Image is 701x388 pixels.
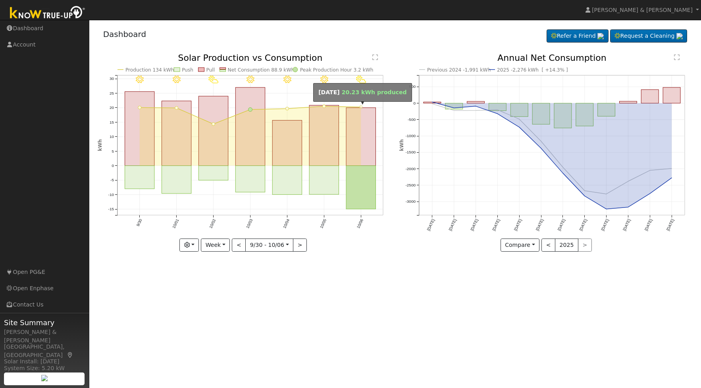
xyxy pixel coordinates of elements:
[445,103,463,109] rect: onclick=""
[182,67,193,73] text: Push
[547,29,609,43] a: Refer a Friend
[162,166,191,194] rect: onclick=""
[283,76,291,84] i: 10/04 - Clear
[272,120,302,166] rect: onclick=""
[620,101,637,103] rect: onclick=""
[518,118,521,121] circle: onclick=""
[597,33,604,39] img: retrieve
[245,218,254,229] text: 10/03
[372,54,378,60] text: 
[285,107,289,110] circle: onclick=""
[670,177,674,180] circle: onclick=""
[426,218,435,231] text: [DATE]
[518,126,521,129] circle: onclick=""
[605,192,608,196] circle: onclick=""
[453,107,456,110] circle: onclick=""
[4,328,85,345] div: [PERSON_NAME] & [PERSON_NAME]
[4,357,85,366] div: Solar Install: [DATE]
[535,218,544,231] text: [DATE]
[136,76,144,84] i: 9/30 - Clear
[112,163,114,168] text: 0
[4,364,85,372] div: System Size: 5.20 kW
[4,317,85,328] span: Site Summary
[212,122,215,126] circle: onclick=""
[198,96,228,166] rect: onclick=""
[309,105,339,166] rect: onclick=""
[322,105,325,108] circle: onclick=""
[248,108,252,112] circle: onclick=""
[109,91,114,95] text: 25
[272,166,302,195] rect: onclick=""
[501,239,540,252] button: Compare
[583,194,586,198] circle: onclick=""
[497,67,568,73] text: 2025 -2,276 kWh [ +14.3% ]
[405,183,416,187] text: -2500
[232,239,246,252] button: <
[300,67,374,73] text: Peak Production Hour 3.2 kWh
[408,117,416,122] text: -500
[109,76,114,81] text: 30
[561,172,564,175] circle: onclick=""
[208,76,218,84] i: 10/02 - PartlyCloudy
[318,89,340,95] strong: [DATE]
[532,103,550,124] rect: onclick=""
[448,218,457,231] text: [DATE]
[227,67,294,73] text: Net Consumption 88.9 kWh
[496,108,499,111] circle: onclick=""
[208,218,217,229] text: 10/02
[470,218,479,231] text: [DATE]
[541,239,555,252] button: <
[622,218,631,231] text: [DATE]
[555,239,578,252] button: 2025
[598,103,615,116] rect: onclick=""
[405,134,416,138] text: -1000
[171,218,180,229] text: 10/01
[6,4,89,22] img: Know True-Up
[138,106,141,109] circle: onclick=""
[453,109,456,112] circle: onclick=""
[346,108,376,166] rect: onclick=""
[497,53,607,63] text: Annual Net Consumption
[467,101,485,103] rect: onclick=""
[282,218,291,229] text: 10/04
[644,218,653,231] text: [DATE]
[399,140,404,151] text: kWh
[627,206,630,209] circle: onclick=""
[125,92,154,166] rect: onclick=""
[108,192,114,197] text: -10
[110,178,114,182] text: -5
[649,192,652,195] circle: onclick=""
[605,208,608,211] circle: onclick=""
[579,218,588,231] text: [DATE]
[293,239,307,252] button: >
[246,76,254,84] i: 10/03 - MostlyClear
[592,7,693,13] span: [PERSON_NAME] & [PERSON_NAME]
[67,352,74,358] a: Map
[235,87,265,166] rect: onclick=""
[474,105,478,108] circle: onclick=""
[670,167,674,170] circle: onclick=""
[431,102,434,105] circle: onclick=""
[309,166,339,194] rect: onclick=""
[175,107,178,110] circle: onclick=""
[491,218,501,231] text: [DATE]
[346,166,376,209] rect: onclick=""
[539,147,543,150] circle: onclick=""
[561,166,564,169] circle: onclick=""
[108,207,114,211] text: -15
[510,103,528,117] rect: onclick=""
[135,218,143,227] text: 9/30
[539,140,543,143] circle: onclick=""
[554,103,572,128] rect: onclick=""
[162,101,191,166] rect: onclick=""
[641,90,659,103] rect: onclick=""
[356,76,366,84] i: 10/06 - PartlyCloudy
[125,67,174,73] text: Production 134 kWh
[125,166,154,189] rect: onclick=""
[474,109,478,112] circle: onclick=""
[103,29,146,39] a: Dashboard
[319,218,327,229] text: 10/05
[413,101,416,105] text: 0
[4,343,85,359] div: [GEOGRAPHIC_DATA], [GEOGRAPHIC_DATA]
[235,166,265,192] rect: onclick=""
